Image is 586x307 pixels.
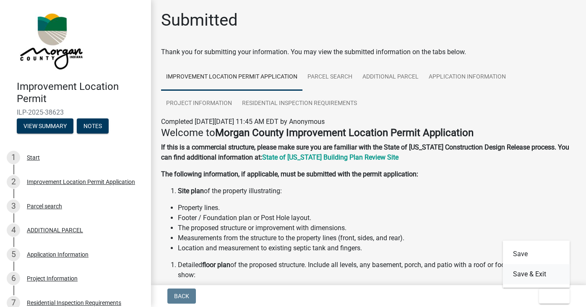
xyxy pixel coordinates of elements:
[27,252,89,257] div: Application Information
[27,155,40,160] div: Start
[167,289,196,304] button: Back
[161,118,325,126] span: Completed [DATE][DATE] 11:45 AM EDT by Anonymous
[178,260,576,280] li: Detailed of the proposed structure. Include all levels, any basement, porch, and patio with a roo...
[262,153,398,161] a: State of [US_STATE] Building Plan Review Site
[178,203,576,213] li: Property lines.
[77,123,109,130] wm-modal-confirm: Notes
[174,293,189,299] span: Back
[161,143,569,161] strong: If this is a commercial structure, please make sure you are familiar with the State of [US_STATE]...
[357,64,424,91] a: ADDITIONAL PARCEL
[27,203,62,209] div: Parcel search
[17,118,73,134] button: View Summary
[202,261,230,269] strong: floor plan
[161,170,418,178] strong: The following information, if applicable, must be submitted with the permit application:
[178,213,576,223] li: Footer / Foundation plan or Post Hole layout.
[7,199,20,213] div: 3
[161,64,302,91] a: Improvement Location Permit Application
[17,81,144,105] h4: Improvement Location Permit
[161,47,576,57] div: Thank you for submitting your information. You may view the submitted information on the tabs below.
[17,108,134,116] span: ILP-2025-38623
[27,300,121,306] div: Residential Inspection Requirements
[546,293,558,299] span: Exit
[237,90,362,117] a: Residential Inspection Requirements
[7,223,20,237] div: 4
[503,244,570,264] button: Save
[178,223,576,233] li: The proposed structure or improvement with dimensions.
[17,123,73,130] wm-modal-confirm: Summary
[7,272,20,285] div: 6
[161,127,576,139] h4: Welcome to
[27,179,135,185] div: Improvement Location Permit Application
[503,264,570,284] button: Save & Exit
[77,118,109,134] button: Notes
[539,289,570,304] button: Exit
[503,241,570,288] div: Exit
[424,64,511,91] a: Application Information
[27,276,78,281] div: Project Information
[178,187,204,195] strong: Site plan
[27,227,83,233] div: ADDITIONAL PARCEL
[215,127,474,139] strong: Morgan County Improvement Location Permit Application
[7,151,20,164] div: 1
[178,186,576,196] li: of the property illustrating:
[7,248,20,261] div: 5
[17,9,84,72] img: Morgan County, Indiana
[7,175,20,189] div: 2
[302,64,357,91] a: Parcel search
[161,90,237,117] a: Project Information
[161,10,238,30] h1: Submitted
[178,233,576,243] li: Measurements from the structure to the property lines (front, sides, and rear).
[178,243,576,253] li: Location and measurement to existing septic tank and fingers.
